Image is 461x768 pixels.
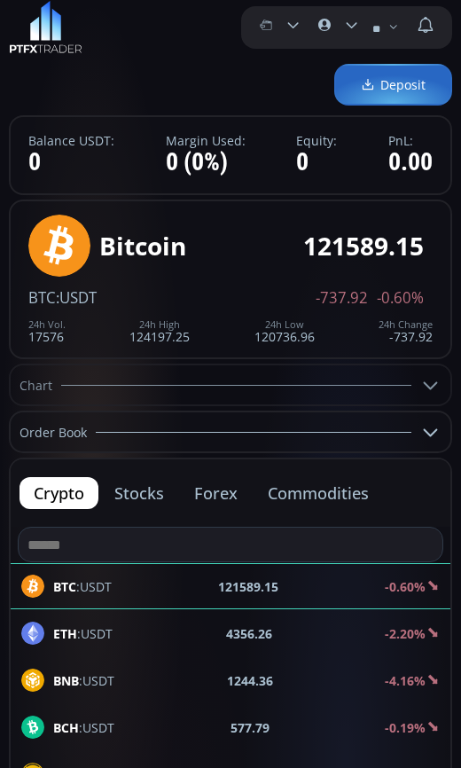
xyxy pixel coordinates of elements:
label: Equity: [296,134,337,147]
span: BTC [28,287,56,308]
div: 24h Low [254,319,315,330]
div: 124197.25 [129,319,190,343]
button: forex [180,477,252,509]
b: 1244.36 [227,671,273,690]
label: PnL: [388,134,433,147]
button: crypto [20,477,98,509]
label: Balance USDT: [28,134,114,147]
b: 4356.26 [226,624,272,643]
label: Margin Used: [166,134,246,147]
span: :USDT [53,671,114,690]
div: 0.00 [388,149,433,176]
div: 17576 [28,319,66,343]
b: -4.16% [385,672,426,689]
div: 0 [28,149,114,176]
img: LOGO [9,1,82,54]
div: Bitcoin [99,232,186,260]
span: :USDT [53,624,113,643]
div: 121589.15 [303,232,424,260]
span: :USDT [53,718,114,737]
span: -0.60% [377,290,424,306]
div: 120736.96 [254,319,315,343]
div: Order Book [11,412,450,451]
div: 24h Change [379,319,433,330]
div: 0 [296,149,337,176]
a: Deposit [334,64,452,106]
button: stocks [100,477,178,509]
div: 24h High [129,319,190,330]
span: Deposit [361,75,426,94]
span: -737.92 [316,290,368,306]
div: 0 (0%) [166,149,246,176]
span: :USDT [56,287,97,308]
b: BCH [53,719,79,736]
button: commodities [254,477,383,509]
b: -0.19% [385,719,426,736]
b: 577.79 [230,718,270,737]
b: BNB [53,672,79,689]
b: -2.20% [385,625,426,642]
div: Chart [11,365,450,404]
div: 24h Vol. [28,319,66,330]
div: -737.92 [379,319,433,343]
b: ETH [53,625,77,642]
